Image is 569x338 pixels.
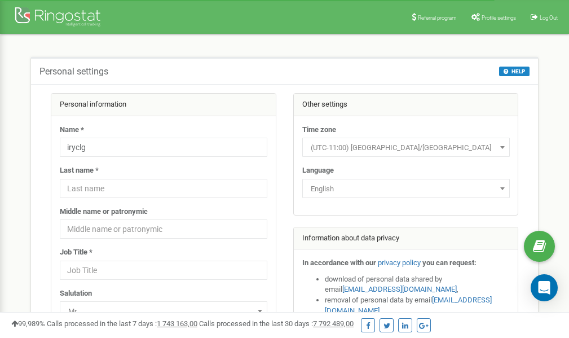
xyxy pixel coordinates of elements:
span: English [302,179,510,198]
input: Name [60,138,267,157]
label: Time zone [302,125,336,135]
div: Other settings [294,94,518,116]
li: download of personal data shared by email , [325,274,510,295]
label: Middle name or patronymic [60,207,148,217]
li: removal of personal data by email , [325,295,510,316]
span: (UTC-11:00) Pacific/Midway [306,140,506,156]
u: 1 743 163,00 [157,319,197,328]
u: 7 792 489,00 [313,319,354,328]
span: Log Out [540,15,558,21]
strong: In accordance with our [302,258,376,267]
input: Last name [60,179,267,198]
label: Job Title * [60,247,92,258]
span: 99,989% [11,319,45,328]
input: Middle name or patronymic [60,220,267,239]
span: Referral program [418,15,457,21]
button: HELP [499,67,530,76]
div: Personal information [51,94,276,116]
span: Calls processed in the last 30 days : [199,319,354,328]
span: Profile settings [482,15,516,21]
label: Language [302,165,334,176]
span: Mr. [64,304,263,319]
div: Open Intercom Messenger [531,274,558,301]
label: Name * [60,125,84,135]
span: Calls processed in the last 7 days : [47,319,197,328]
a: [EMAIL_ADDRESS][DOMAIN_NAME] [342,285,457,293]
input: Job Title [60,261,267,280]
span: Mr. [60,301,267,321]
label: Last name * [60,165,99,176]
a: privacy policy [378,258,421,267]
span: English [306,181,506,197]
strong: you can request: [422,258,477,267]
div: Information about data privacy [294,227,518,250]
h5: Personal settings [39,67,108,77]
span: (UTC-11:00) Pacific/Midway [302,138,510,157]
label: Salutation [60,288,92,299]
